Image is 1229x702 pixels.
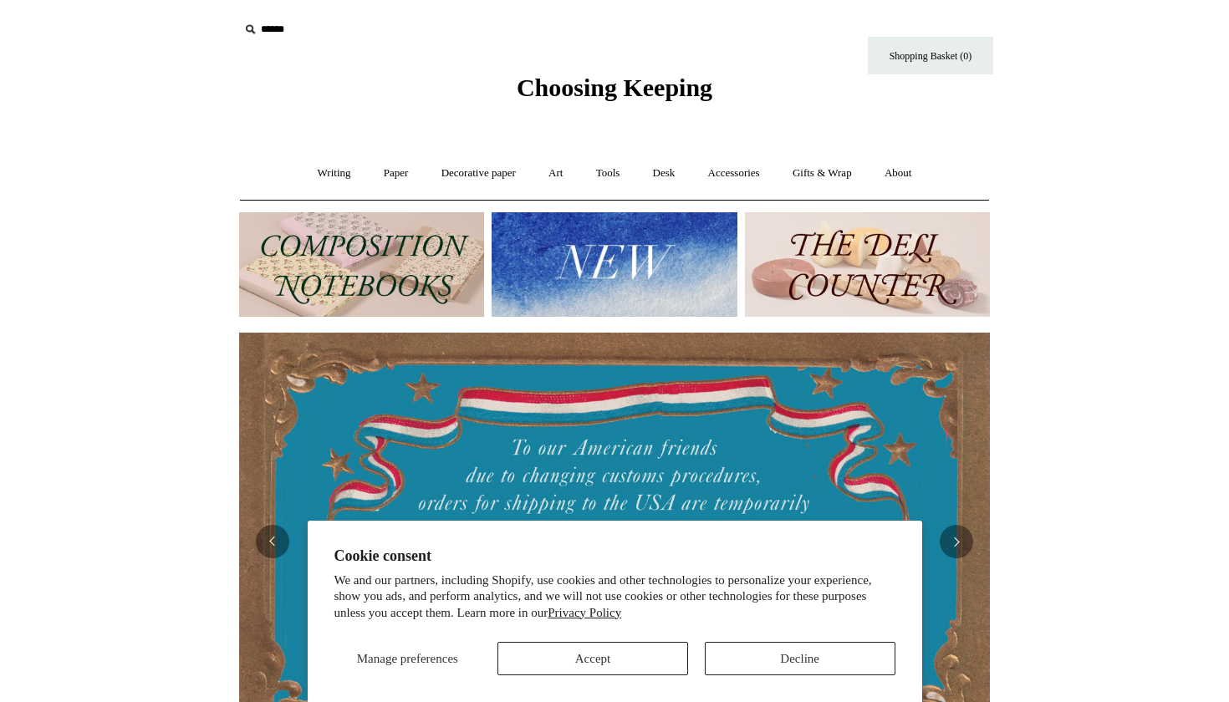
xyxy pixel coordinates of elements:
[492,212,737,317] img: New.jpg__PID:f73bdf93-380a-4a35-bcfe-7823039498e1
[517,87,712,99] a: Choosing Keeping
[517,74,712,101] span: Choosing Keeping
[256,525,289,558] button: Previous
[693,151,775,196] a: Accessories
[497,642,688,675] button: Accept
[357,652,458,665] span: Manage preferences
[705,642,895,675] button: Decline
[940,525,973,558] button: Next
[239,212,484,317] img: 202302 Composition ledgers.jpg__PID:69722ee6-fa44-49dd-a067-31375e5d54ec
[334,642,481,675] button: Manage preferences
[869,151,927,196] a: About
[303,151,366,196] a: Writing
[533,151,578,196] a: Art
[581,151,635,196] a: Tools
[369,151,424,196] a: Paper
[334,572,895,622] p: We and our partners, including Shopify, use cookies and other technologies to personalize your ex...
[426,151,531,196] a: Decorative paper
[868,37,993,74] a: Shopping Basket (0)
[745,212,990,317] img: The Deli Counter
[548,606,621,619] a: Privacy Policy
[638,151,691,196] a: Desk
[334,547,895,565] h2: Cookie consent
[778,151,867,196] a: Gifts & Wrap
